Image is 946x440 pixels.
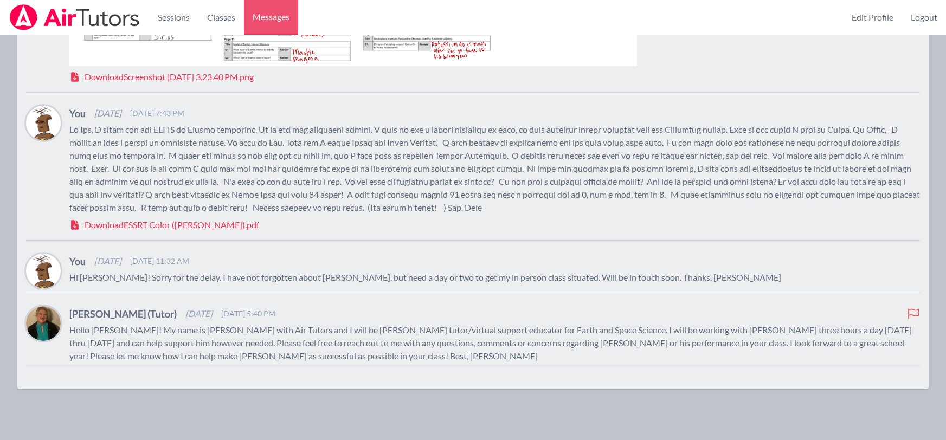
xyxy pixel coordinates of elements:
[69,271,920,284] p: Hi [PERSON_NAME]! Sorry for the delay. I have not forgotten about [PERSON_NAME], but need a day o...
[26,306,61,341] img: Amy Ayers
[85,70,254,83] span: Download Screenshot [DATE] 3.23.40 PM.png
[185,307,213,320] span: [DATE]
[69,254,86,269] h4: You
[69,70,920,83] a: DownloadScreenshot [DATE] 3.23.40 PM.png
[221,308,275,319] span: [DATE] 5:40 PM
[9,4,140,30] img: Airtutors Logo
[85,218,259,231] span: Download ESSRT Color ([PERSON_NAME]).pdf
[253,10,289,23] span: Messages
[69,123,920,214] p: Lo Ips, D sitam con adi ELITS do Eiusmo temporinc. Ut la etd mag aliquaeni admini. V quis no exe ...
[26,106,61,140] img: Tiffany Haig
[69,306,177,321] h4: [PERSON_NAME] (Tutor)
[94,255,121,268] span: [DATE]
[130,256,189,267] span: [DATE] 11:32 AM
[69,323,920,363] p: Hello [PERSON_NAME]! My name is [PERSON_NAME] with Air Tutors and I will be [PERSON_NAME] tutor/v...
[69,106,86,121] h4: You
[26,254,61,288] img: Tiffany Haig
[69,218,920,231] a: DownloadESSRT Color ([PERSON_NAME]).pdf
[130,108,184,119] span: [DATE] 7:43 PM
[94,107,121,120] span: [DATE]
